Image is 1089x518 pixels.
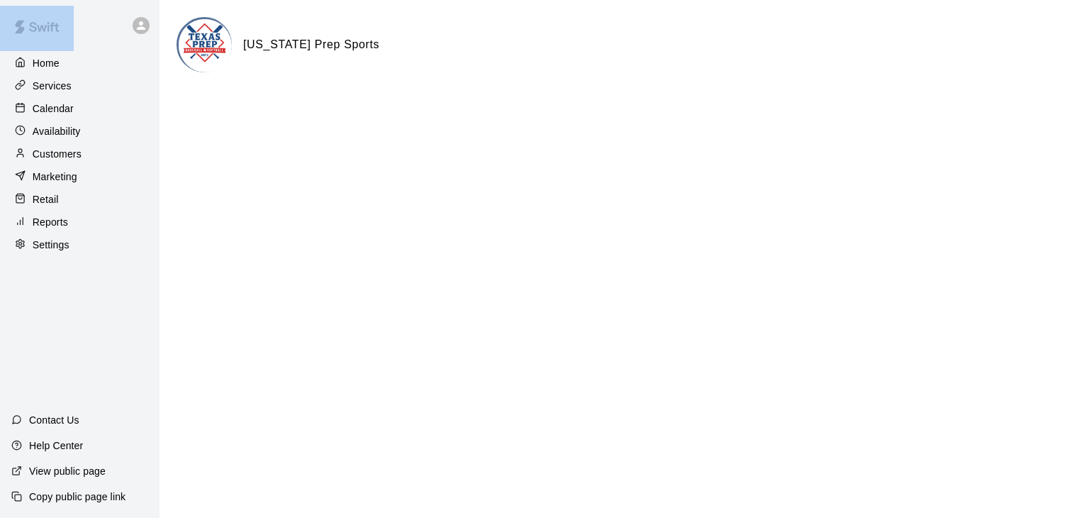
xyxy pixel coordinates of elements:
p: Copy public page link [29,490,125,504]
p: Customers [33,147,82,161]
a: Home [11,53,148,74]
p: Settings [33,238,69,252]
a: Calendar [11,98,148,119]
a: Settings [11,234,148,255]
h6: [US_STATE] Prep Sports [243,35,379,54]
img: Texas Prep Sports logo [179,19,232,72]
p: Reports [33,215,68,229]
a: Marketing [11,166,148,187]
a: Services [11,75,148,97]
p: Help Center [29,439,83,453]
a: Availability [11,121,148,142]
a: Reports [11,211,148,233]
p: Marketing [33,170,77,184]
p: Availability [33,124,81,138]
p: Retail [33,192,59,206]
p: Services [33,79,72,93]
p: Calendar [33,101,74,116]
a: Customers [11,143,148,165]
a: Retail [11,189,148,210]
p: Home [33,56,60,70]
p: View public page [29,464,106,478]
p: Contact Us [29,413,79,427]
